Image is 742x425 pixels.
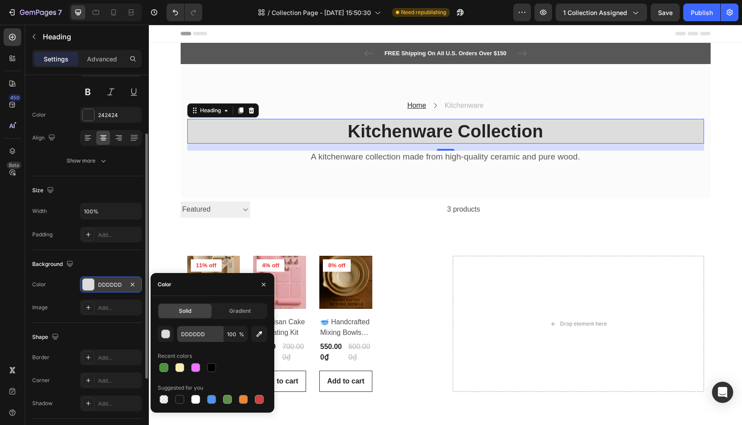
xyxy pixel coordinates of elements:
[101,174,332,196] div: 3 products
[39,127,554,138] p: A kitchenware collection made from high-quality ceramic and pure wood.
[32,185,56,197] div: Size
[651,4,680,21] button: Save
[658,9,673,16] span: Save
[32,258,75,270] div: Background
[32,207,47,215] div: Width
[38,346,91,367] button: Add to cart
[32,353,49,361] div: Border
[46,351,83,362] div: Add to cart
[712,382,733,403] div: Open Intercom Messenger
[32,304,48,311] div: Image
[98,231,140,239] div: Add...
[132,316,157,339] div: 700.000₫
[229,307,251,315] span: Gradient
[32,399,53,407] div: Shadow
[104,316,129,339] div: 670.000₫
[174,235,202,247] pre: 8% off
[411,296,458,303] div: Drop element here
[104,231,157,284] a: 🍰 Artisan Cake Decorating Kit
[178,351,216,362] div: Add to cart
[170,231,223,284] a: 🥣 Handcrafted Mixing Bowls Set
[563,8,627,17] span: 1 collection assigned
[32,231,53,239] div: Padding
[272,8,371,17] span: Collection Page - [DATE] 15:50:30
[4,4,66,21] button: 7
[98,111,140,119] div: 242424
[170,346,223,367] button: Add to cart
[66,316,91,339] div: 450.000₫
[401,8,446,16] span: Need republishing
[556,4,647,21] button: 1 collection assigned
[32,132,57,144] div: Align
[98,354,140,362] div: Add...
[158,384,203,392] div: Suggested for you
[199,316,223,339] div: 600.000₫
[149,25,742,425] iframe: Design area
[179,307,191,315] span: Solid
[296,76,335,86] p: Kitchenware
[104,346,157,367] button: Add to cart
[98,400,140,408] div: Add...
[158,281,171,288] div: Color
[258,77,277,84] a: Home
[170,291,223,314] a: 🥣 Handcrafted Mixing Bowls Set
[42,235,73,247] pre: 11% off
[32,153,142,169] button: Show more
[32,331,61,343] div: Shape
[170,316,195,339] div: 550.000₫
[8,94,21,101] div: 450
[7,162,21,169] div: Beta
[44,54,68,64] p: Settings
[80,203,141,219] input: Auto
[98,377,140,385] div: Add...
[98,281,124,289] div: DDDDDD
[87,54,117,64] p: Advanced
[239,330,244,338] span: %
[32,111,46,119] div: Color
[177,326,223,342] input: Eg: FFFFFF
[58,7,62,18] p: 7
[43,31,138,42] p: Heading
[108,235,136,247] pre: 4% off
[112,351,149,362] div: Add to cart
[38,316,63,339] div: 400.000₫
[104,291,157,314] a: 🍰 Artisan Cake Decorating Kit
[67,156,108,165] div: Show more
[32,376,50,384] div: Corner
[38,291,91,314] a: 🥄 Stoneware Measuring Cup Set
[158,352,192,360] div: Recent colors
[49,82,74,90] div: Heading
[38,231,91,284] a: 🥄 Stoneware Measuring Cup Set
[167,4,202,21] div: Undo/Redo
[98,304,140,312] div: Add...
[691,8,713,17] div: Publish
[39,95,554,118] p: Kitchenware Collection
[268,8,270,17] span: /
[32,281,46,288] div: Color
[683,4,720,21] button: Publish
